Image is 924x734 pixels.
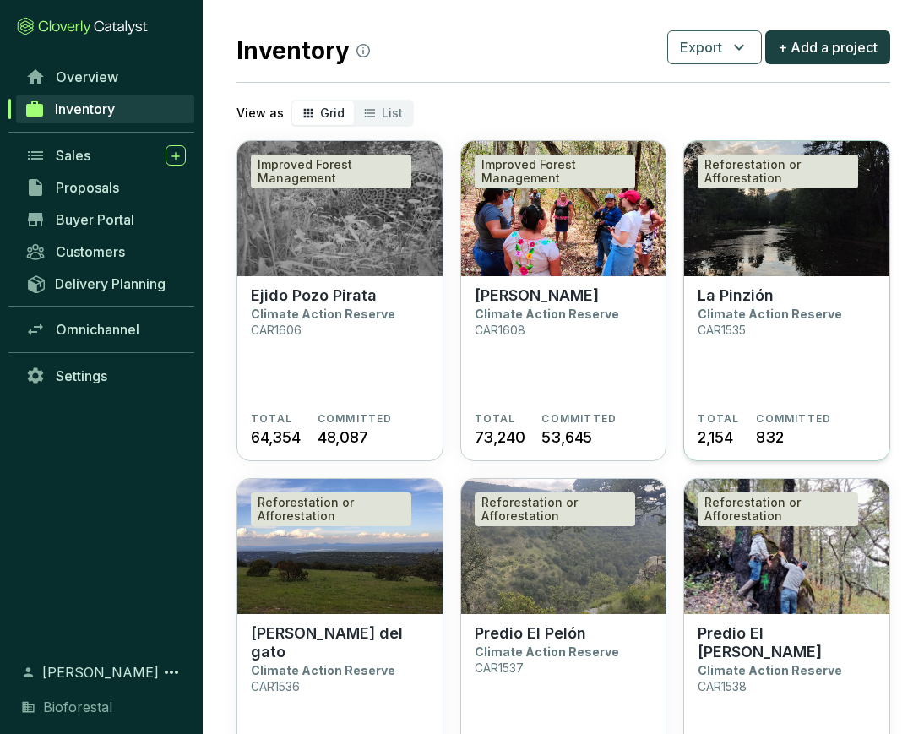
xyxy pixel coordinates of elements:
span: TOTAL [698,412,739,426]
h2: Inventory [236,33,370,68]
span: 832 [756,426,783,449]
p: Climate Action Reserve [698,307,842,321]
a: Delivery Planning [17,269,194,297]
span: Proposals [56,179,119,196]
button: + Add a project [765,30,890,64]
div: Improved Forest Management [251,155,411,188]
p: CAR1608 [475,323,525,337]
a: Inventory [16,95,194,123]
span: 48,087 [318,426,368,449]
span: Inventory [55,101,115,117]
p: Predio El [PERSON_NAME] [698,624,876,661]
span: TOTAL [475,412,516,426]
p: [PERSON_NAME] [475,286,599,305]
span: 64,354 [251,426,301,449]
span: COMMITTED [541,412,617,426]
a: Overview [17,63,194,91]
p: CAR1537 [475,661,524,675]
span: Grid [320,106,345,120]
a: La Pinzión Reforestation or AfforestationLa PinziónClimate Action ReserveCAR1535TOTAL2,154COMMITT... [683,140,890,461]
p: Ejido Pozo Pirata [251,286,377,305]
span: [PERSON_NAME] [42,662,159,682]
span: + Add a project [778,37,878,57]
img: La Pinzión [684,141,889,276]
p: Climate Action Reserve [251,307,395,321]
span: 73,240 [475,426,525,449]
span: TOTAL [251,412,292,426]
a: Settings [17,362,194,390]
span: Bioforestal [43,697,112,717]
a: Proposals [17,173,194,202]
a: Sales [17,141,194,170]
span: Buyer Portal [56,211,134,228]
span: Overview [56,68,118,85]
img: Ejido Gavilanes [461,141,666,276]
span: Export [680,37,722,57]
p: CAR1536 [251,679,300,693]
span: Customers [56,243,125,260]
span: Delivery Planning [55,275,166,292]
p: CAR1606 [251,323,302,337]
a: Customers [17,237,194,266]
div: segmented control [291,100,414,127]
span: Settings [56,367,107,384]
p: Predio El Pelón [475,624,586,643]
p: CAR1535 [698,323,746,337]
span: Omnichannel [56,321,139,338]
span: List [382,106,403,120]
p: Climate Action Reserve [475,644,619,659]
div: Reforestation or Afforestation [698,492,858,526]
img: Peña del gato [237,479,443,614]
a: Buyer Portal [17,205,194,234]
p: Climate Action Reserve [475,307,619,321]
div: Improved Forest Management [475,155,635,188]
p: View as [236,105,284,122]
div: Reforestation or Afforestation [251,492,411,526]
span: 2,154 [698,426,732,449]
div: Reforestation or Afforestation [698,155,858,188]
a: Omnichannel [17,315,194,344]
p: CAR1538 [698,679,747,693]
img: Ejido Pozo Pirata [237,141,443,276]
img: Predio El Águila [684,479,889,614]
span: COMMITTED [756,412,831,426]
a: Ejido Pozo PirataImproved Forest ManagementEjido Pozo PirataClimate Action ReserveCAR1606TOTAL64,... [236,140,443,461]
div: Reforestation or Afforestation [475,492,635,526]
p: Climate Action Reserve [698,663,842,677]
img: Predio El Pelón [461,479,666,614]
span: 53,645 [541,426,592,449]
span: Sales [56,147,90,164]
button: Export [667,30,762,64]
p: [PERSON_NAME] del gato [251,624,429,661]
a: Ejido GavilanesImproved Forest Management[PERSON_NAME]Climate Action ReserveCAR1608TOTAL73,240COM... [460,140,667,461]
span: COMMITTED [318,412,393,426]
p: La Pinzión [698,286,774,305]
p: Climate Action Reserve [251,663,395,677]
